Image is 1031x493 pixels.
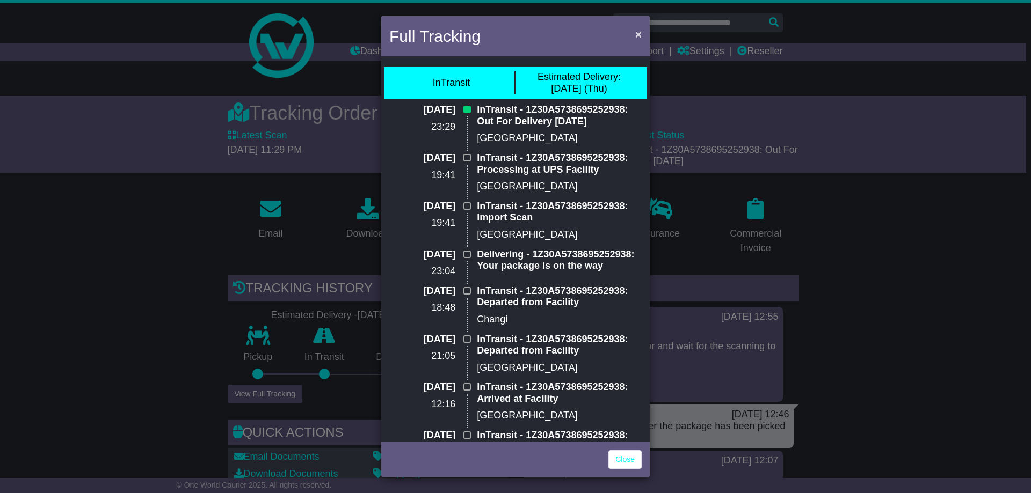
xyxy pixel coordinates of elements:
[389,152,455,164] p: [DATE]
[477,381,642,404] p: InTransit - 1Z30A5738695252938: Arrived at Facility
[538,71,621,94] div: [DATE] (Thu)
[389,24,481,48] h4: Full Tracking
[477,362,642,374] p: [GEOGRAPHIC_DATA]
[477,133,642,144] p: [GEOGRAPHIC_DATA]
[389,334,455,345] p: [DATE]
[433,77,470,89] div: InTransit
[477,229,642,241] p: [GEOGRAPHIC_DATA]
[389,217,455,229] p: 19:41
[635,28,642,40] span: ×
[389,121,455,133] p: 23:29
[389,399,455,410] p: 12:16
[477,334,642,357] p: InTransit - 1Z30A5738695252938: Departed from Facility
[389,201,455,212] p: [DATE]
[630,23,647,45] button: Close
[538,71,621,82] span: Estimated Delivery:
[477,410,642,422] p: [GEOGRAPHIC_DATA]
[477,249,642,272] p: Delivering - 1Z30A5738695252938: Your package is on the way
[389,170,455,181] p: 19:41
[477,314,642,326] p: Changi
[389,266,455,277] p: 23:04
[389,350,455,362] p: 21:05
[389,104,455,116] p: [DATE]
[389,430,455,442] p: [DATE]
[389,302,455,314] p: 18:48
[477,181,642,193] p: [GEOGRAPHIC_DATA]
[477,152,642,175] p: InTransit - 1Z30A5738695252938: Processing at UPS Facility
[477,201,642,224] p: InTransit - 1Z30A5738695252938: Import Scan
[477,285,642,308] p: InTransit - 1Z30A5738695252938: Departed from Facility
[477,430,642,453] p: InTransit - 1Z30A5738695252938: Pickup Scan
[389,285,455,297] p: [DATE]
[389,381,455,393] p: [DATE]
[477,104,642,127] p: InTransit - 1Z30A5738695252938: Out For Delivery [DATE]
[608,450,642,469] a: Close
[389,249,455,261] p: [DATE]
